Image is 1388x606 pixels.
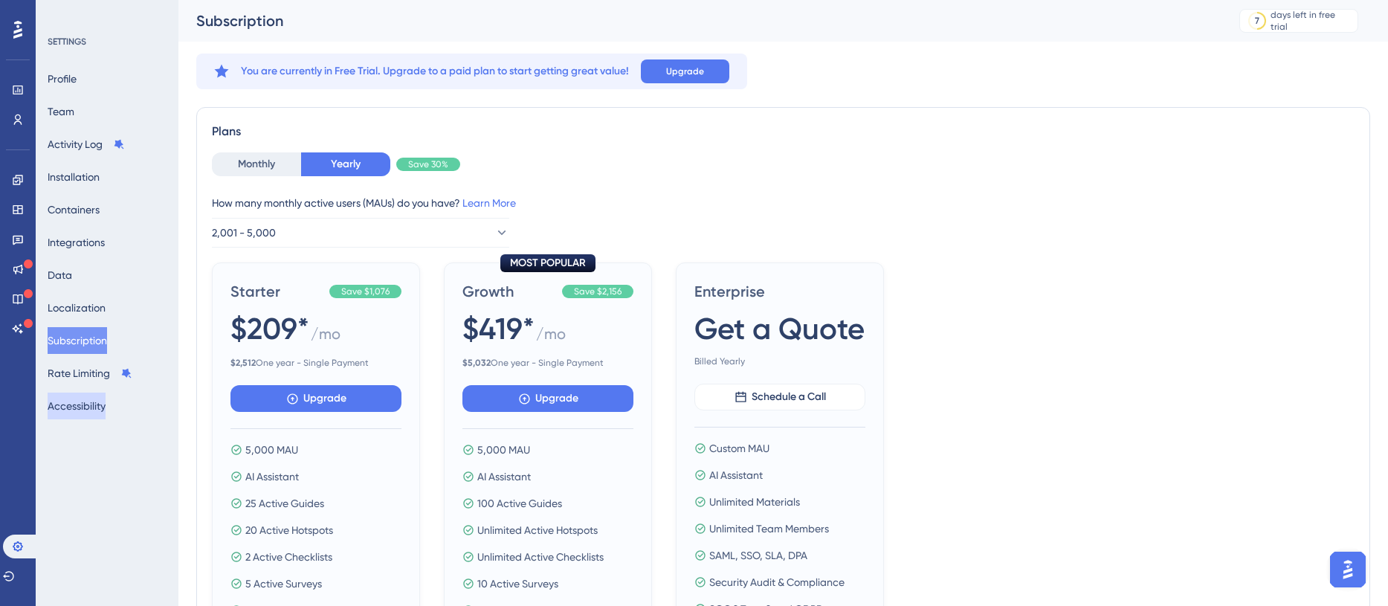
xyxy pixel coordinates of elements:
button: Accessibility [48,393,106,419]
span: You are currently in Free Trial. Upgrade to a paid plan to start getting great value! [241,62,629,80]
span: Upgrade [535,390,578,407]
span: AI Assistant [245,468,299,486]
span: 25 Active Guides [245,494,324,512]
div: days left in free trial [1271,9,1353,33]
button: Profile [48,65,77,92]
button: Team [48,98,74,125]
button: Upgrade [641,59,729,83]
span: Growth [462,281,556,302]
span: One year - Single Payment [230,357,401,369]
span: Unlimited Active Hotspots [477,521,598,539]
span: Get a Quote [694,308,865,349]
button: Upgrade [462,385,633,412]
span: Upgrade [303,390,346,407]
span: / mo [311,323,340,351]
span: Starter [230,281,323,302]
span: Custom MAU [709,439,769,457]
iframe: UserGuiding AI Assistant Launcher [1326,547,1370,592]
span: 2 Active Checklists [245,548,332,566]
button: Yearly [301,152,390,176]
button: Containers [48,196,100,223]
span: 100 Active Guides [477,494,562,512]
span: Schedule a Call [752,388,826,406]
span: Unlimited Materials [709,493,800,511]
span: One year - Single Payment [462,357,633,369]
span: Save $2,156 [574,286,622,297]
div: Plans [212,123,1355,141]
button: Subscription [48,327,107,354]
div: Subscription [196,10,1202,31]
button: Schedule a Call [694,384,865,410]
div: MOST POPULAR [500,254,595,272]
span: / mo [536,323,566,351]
span: Upgrade [666,65,704,77]
button: Activity Log [48,131,125,158]
span: 2,001 - 5,000 [212,224,276,242]
span: Billed Yearly [694,355,865,367]
button: Installation [48,164,100,190]
button: Monthly [212,152,301,176]
span: Save 30% [408,158,448,170]
span: AI Assistant [709,466,763,484]
button: Localization [48,294,106,321]
span: $419* [462,308,535,349]
button: Data [48,262,72,289]
b: $ 5,032 [462,358,491,368]
div: How many monthly active users (MAUs) do you have? [212,194,1355,212]
span: 5,000 MAU [245,441,298,459]
span: 20 Active Hotspots [245,521,333,539]
span: $209* [230,308,309,349]
button: 2,001 - 5,000 [212,218,509,248]
span: 5 Active Surveys [245,575,322,593]
div: 7 [1255,15,1259,27]
span: 10 Active Surveys [477,575,558,593]
button: Upgrade [230,385,401,412]
span: AI Assistant [477,468,531,486]
span: Unlimited Team Members [709,520,829,538]
button: Rate Limiting [48,360,132,387]
div: SETTINGS [48,36,168,48]
button: Integrations [48,229,105,256]
span: Save $1,076 [341,286,390,297]
b: $ 2,512 [230,358,256,368]
span: Unlimited Active Checklists [477,548,604,566]
span: Security Audit & Compliance [709,573,845,591]
span: Enterprise [694,281,865,302]
span: SAML, SSO, SLA, DPA [709,547,807,564]
span: 5,000 MAU [477,441,530,459]
a: Learn More [462,197,516,209]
